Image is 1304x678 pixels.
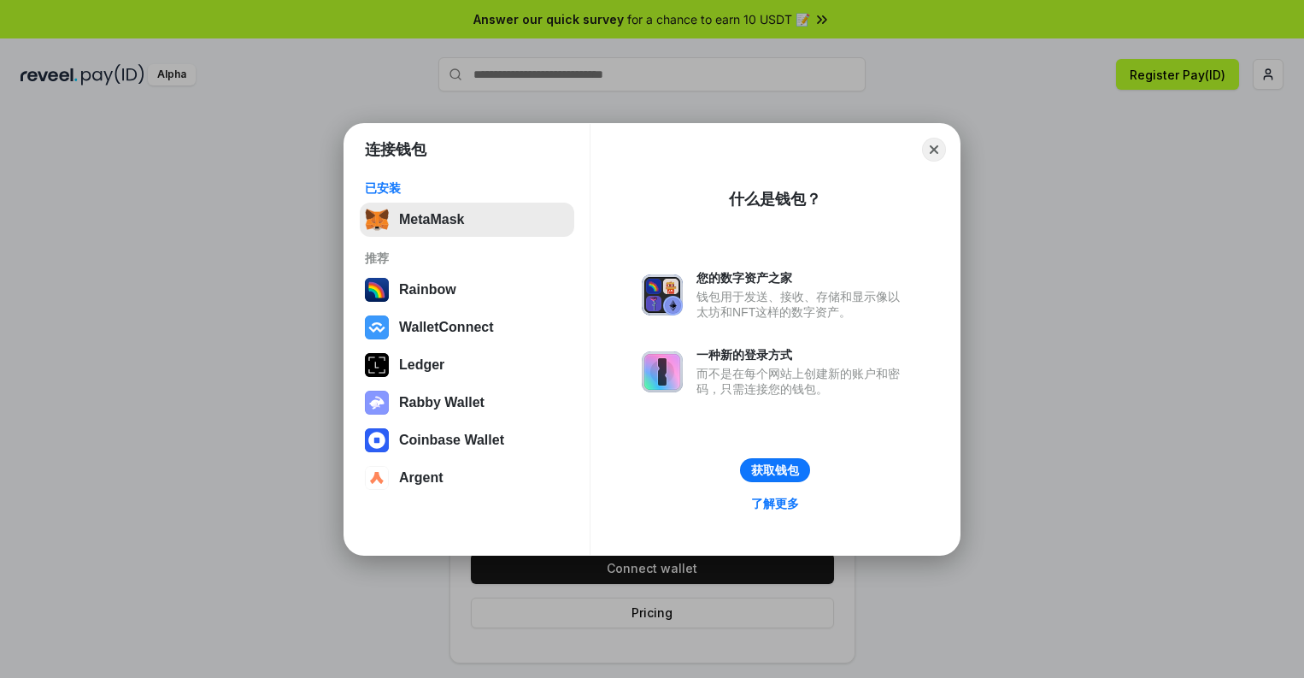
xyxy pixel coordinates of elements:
div: Argent [399,470,443,486]
div: 获取钱包 [751,463,799,478]
a: 了解更多 [741,492,809,515]
div: 钱包用于发送、接收、存储和显示像以太坊和NFT这样的数字资产。 [696,289,908,320]
div: WalletConnect [399,320,494,335]
div: 您的数字资产之家 [696,270,908,286]
div: MetaMask [399,212,464,227]
button: Close [922,138,946,162]
img: svg+xml,%3Csvg%20width%3D%2228%22%20height%3D%2228%22%20viewBox%3D%220%200%2028%2028%22%20fill%3D... [365,466,389,490]
button: Rabby Wallet [360,386,574,420]
h1: 连接钱包 [365,139,426,160]
div: Rabby Wallet [399,395,485,410]
img: svg+xml,%3Csvg%20width%3D%2228%22%20height%3D%2228%22%20viewBox%3D%220%200%2028%2028%22%20fill%3D... [365,315,389,339]
div: 而不是在每个网站上创建新的账户和密码，只需连接您的钱包。 [696,366,908,397]
img: svg+xml,%3Csvg%20fill%3D%22none%22%20height%3D%2233%22%20viewBox%3D%220%200%2035%2033%22%20width%... [365,208,389,232]
button: Argent [360,461,574,495]
img: svg+xml,%3Csvg%20xmlns%3D%22http%3A%2F%2Fwww.w3.org%2F2000%2Fsvg%22%20fill%3D%22none%22%20viewBox... [642,351,683,392]
div: 已安装 [365,180,569,196]
button: WalletConnect [360,310,574,345]
div: 什么是钱包？ [729,189,821,209]
div: 推荐 [365,251,569,266]
img: svg+xml,%3Csvg%20width%3D%22120%22%20height%3D%22120%22%20viewBox%3D%220%200%20120%20120%22%20fil... [365,278,389,302]
button: Rainbow [360,273,574,307]
button: Ledger [360,348,574,382]
button: 获取钱包 [740,458,810,482]
div: Coinbase Wallet [399,433,504,448]
img: svg+xml,%3Csvg%20xmlns%3D%22http%3A%2F%2Fwww.w3.org%2F2000%2Fsvg%22%20fill%3D%22none%22%20viewBox... [642,274,683,315]
img: svg+xml,%3Csvg%20width%3D%2228%22%20height%3D%2228%22%20viewBox%3D%220%200%2028%2028%22%20fill%3D... [365,428,389,452]
button: Coinbase Wallet [360,423,574,457]
img: svg+xml,%3Csvg%20xmlns%3D%22http%3A%2F%2Fwww.w3.org%2F2000%2Fsvg%22%20fill%3D%22none%22%20viewBox... [365,391,389,415]
img: svg+xml,%3Csvg%20xmlns%3D%22http%3A%2F%2Fwww.w3.org%2F2000%2Fsvg%22%20width%3D%2228%22%20height%3... [365,353,389,377]
button: MetaMask [360,203,574,237]
div: 一种新的登录方式 [696,347,908,363]
div: Ledger [399,357,444,373]
div: 了解更多 [751,496,799,511]
div: Rainbow [399,282,456,298]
